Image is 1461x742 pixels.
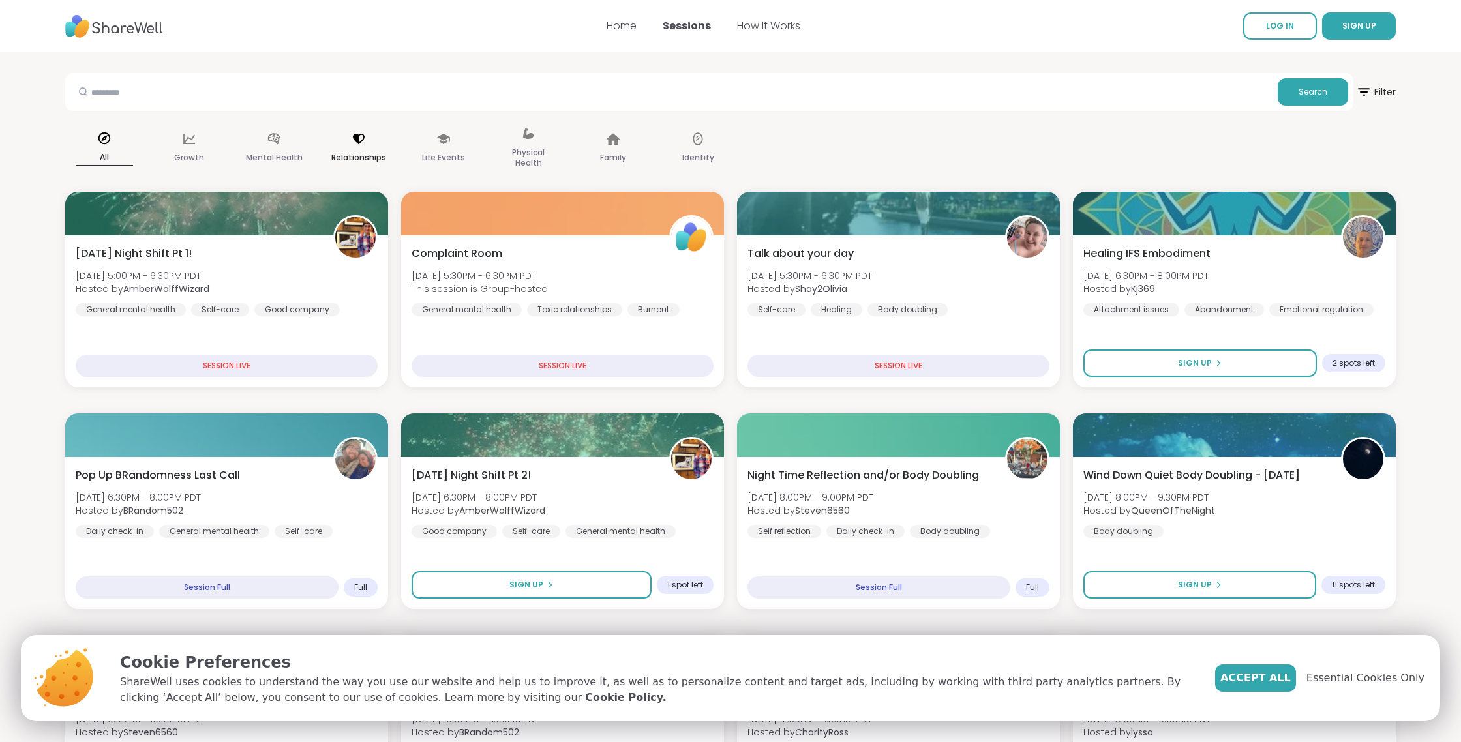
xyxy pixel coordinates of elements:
[1220,670,1291,686] span: Accept All
[1278,78,1348,106] button: Search
[335,217,376,258] img: AmberWolffWizard
[1007,217,1047,258] img: Shay2Olivia
[76,467,240,483] span: Pop Up BRandomness Last Call
[254,303,340,316] div: Good company
[747,525,821,538] div: Self reflection
[459,504,545,517] b: AmberWolffWizard
[663,18,711,33] a: Sessions
[811,303,862,316] div: Healing
[747,303,806,316] div: Self-care
[500,145,557,171] p: Physical Health
[910,525,990,538] div: Body doubling
[412,355,714,377] div: SESSION LIVE
[1306,670,1424,686] span: Essential Cookies Only
[1083,303,1179,316] div: Attachment issues
[671,217,712,258] img: ShareWell
[76,303,186,316] div: General mental health
[627,303,680,316] div: Burnout
[422,150,465,166] p: Life Events
[747,355,1049,377] div: SESSION LIVE
[1178,579,1212,591] span: Sign Up
[76,504,201,517] span: Hosted by
[1269,303,1374,316] div: Emotional regulation
[795,282,847,295] b: Shay2Olivia
[1356,76,1396,108] span: Filter
[1026,582,1039,593] span: Full
[747,491,873,504] span: [DATE] 8:00PM - 9:00PM PDT
[1131,282,1155,295] b: Kj369
[1083,504,1215,517] span: Hosted by
[1083,282,1209,295] span: Hosted by
[1215,664,1296,692] button: Accept All
[335,439,376,479] img: BRandom502
[671,439,712,479] img: AmberWolffWizard
[747,504,873,517] span: Hosted by
[682,150,714,166] p: Identity
[459,726,519,739] b: BRandom502
[174,150,204,166] p: Growth
[246,150,303,166] p: Mental Health
[412,282,548,295] span: This session is Group-hosted
[1342,20,1376,31] span: SIGN UP
[747,467,979,483] span: Night Time Reflection and/or Body Doubling
[1243,12,1317,40] a: LOG IN
[1343,439,1383,479] img: QueenOfTheNight
[76,246,192,261] span: [DATE] Night Shift Pt 1!
[1083,246,1211,261] span: Healing IFS Embodiment
[527,303,622,316] div: Toxic relationships
[191,303,249,316] div: Self-care
[412,491,545,504] span: [DATE] 6:30PM - 8:00PM PDT
[76,525,154,538] div: Daily check-in
[747,726,872,739] span: Hosted by
[1333,358,1375,368] span: 2 spots left
[120,651,1194,674] p: Cookie Preferences
[1083,491,1215,504] span: [DATE] 8:00PM - 9:30PM PDT
[76,726,204,739] span: Hosted by
[1131,726,1153,739] b: lyssa
[412,504,545,517] span: Hosted by
[747,576,1010,599] div: Session Full
[1343,217,1383,258] img: Kj369
[1083,269,1209,282] span: [DATE] 6:30PM - 8:00PM PDT
[76,491,201,504] span: [DATE] 6:30PM - 8:00PM PDT
[275,525,333,538] div: Self-care
[1356,73,1396,111] button: Filter
[1322,12,1396,40] button: SIGN UP
[354,582,367,593] span: Full
[412,571,652,599] button: Sign Up
[412,726,539,739] span: Hosted by
[123,726,178,739] b: Steven6560
[795,504,850,517] b: Steven6560
[1266,20,1294,31] span: LOG IN
[76,282,209,295] span: Hosted by
[600,150,626,166] p: Family
[585,690,666,705] a: Cookie Policy.
[1332,580,1375,590] span: 11 spots left
[123,504,183,517] b: BRandom502
[795,726,849,739] b: CharityRoss
[502,525,560,538] div: Self-care
[412,246,502,261] span: Complaint Room
[826,525,905,538] div: Daily check-in
[737,18,800,33] a: How It Works
[747,269,872,282] span: [DATE] 5:30PM - 6:30PM PDT
[412,269,548,282] span: [DATE] 5:30PM - 6:30PM PDT
[65,8,163,44] img: ShareWell Nav Logo
[747,246,854,261] span: Talk about your day
[120,674,1194,705] p: ShareWell uses cookies to understand the way you use our website and help us to improve it, as we...
[159,525,269,538] div: General mental health
[1083,525,1164,538] div: Body doubling
[123,282,209,295] b: AmberWolffWizard
[331,150,386,166] p: Relationships
[76,269,209,282] span: [DATE] 5:00PM - 6:30PM PDT
[1083,726,1211,739] span: Hosted by
[667,580,703,590] span: 1 spot left
[76,149,133,166] p: All
[412,303,522,316] div: General mental health
[1007,439,1047,479] img: Steven6560
[1178,357,1212,369] span: Sign Up
[607,18,637,33] a: Home
[1131,504,1215,517] b: QueenOfTheNight
[412,525,497,538] div: Good company
[412,467,531,483] span: [DATE] Night Shift Pt 2!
